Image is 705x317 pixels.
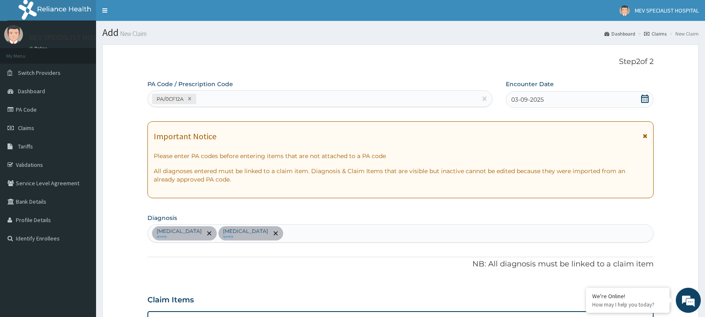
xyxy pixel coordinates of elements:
span: remove selection option [272,230,279,237]
span: Dashboard [18,87,45,95]
a: Claims [644,30,667,37]
a: Dashboard [604,30,635,37]
img: User Image [619,5,630,16]
span: Tariffs [18,143,33,150]
p: Please enter PA codes before entering items that are not attached to a PA code [154,152,647,160]
h1: Add [102,27,699,38]
span: Claims [18,124,34,132]
label: Diagnosis [147,214,177,222]
label: Encounter Date [506,80,554,88]
li: New Claim [667,30,699,37]
div: We're Online! [592,292,663,300]
h3: Claim Items [147,296,194,305]
p: [MEDICAL_DATA] [157,228,202,235]
small: query [157,235,202,239]
p: NB: All diagnosis must be linked to a claim item [147,259,654,270]
a: Online [29,46,49,51]
h1: Important Notice [154,132,216,141]
p: [MEDICAL_DATA] [223,228,268,235]
p: Step 2 of 2 [147,57,654,66]
span: remove selection option [205,230,213,237]
p: All diagnoses entered must be linked to a claim item. Diagnosis & Claim Items that are visible bu... [154,167,647,184]
p: MEV SPECIALIST HOSPITAL [29,34,115,41]
label: PA Code / Prescription Code [147,80,233,88]
span: Switch Providers [18,69,61,77]
div: PA/0CF12A [154,94,185,104]
small: New Claim [119,31,147,37]
img: User Image [4,25,23,44]
span: 03-09-2025 [511,95,544,104]
p: How may I help you today? [592,301,663,308]
span: MEV SPECIALIST HOSPITAL [635,7,699,14]
small: query [223,235,268,239]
